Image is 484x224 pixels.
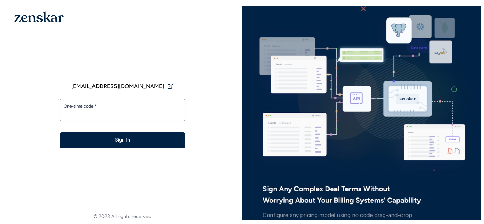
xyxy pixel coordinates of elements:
[60,132,185,148] button: Sign In
[64,103,181,109] label: One-time code *
[14,11,64,22] img: 1OGAJ2xQqyY4LXKgY66KYq0eOWRCkrZdAb3gUhuVAqdWPZE9SRJmCz+oDMSn4zDLXe31Ii730ItAGKgCKgCCgCikA4Av8PJUP...
[3,213,242,220] footer: © 2023 All rights reserved
[71,82,164,91] span: [EMAIL_ADDRESS][DOMAIN_NAME]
